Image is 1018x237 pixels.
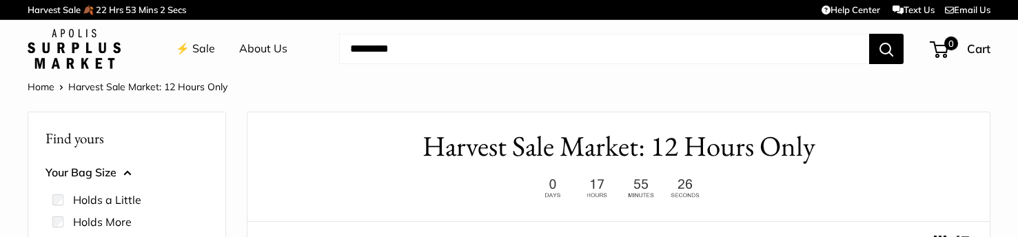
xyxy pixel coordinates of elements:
[28,78,227,96] nav: Breadcrumb
[239,39,287,59] a: About Us
[893,4,935,15] a: Text Us
[268,126,969,167] h1: Harvest Sale Market: 12 Hours Only
[68,81,227,93] span: Harvest Sale Market: 12 Hours Only
[160,4,165,15] span: 2
[125,4,136,15] span: 53
[139,4,158,15] span: Mins
[339,34,869,64] input: Search...
[945,4,990,15] a: Email Us
[822,4,880,15] a: Help Center
[109,4,123,15] span: Hrs
[96,4,107,15] span: 22
[533,175,705,202] img: 12 hours only. Ends at 8pm
[967,41,990,56] span: Cart
[45,125,208,152] p: Find yours
[931,38,990,60] a: 0 Cart
[45,163,208,183] button: Your Bag Size
[73,214,132,230] label: Holds More
[944,37,958,50] span: 0
[28,29,121,69] img: Apolis: Surplus Market
[176,39,215,59] a: ⚡️ Sale
[28,81,54,93] a: Home
[167,4,186,15] span: Secs
[73,192,141,208] label: Holds a Little
[869,34,904,64] button: Search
